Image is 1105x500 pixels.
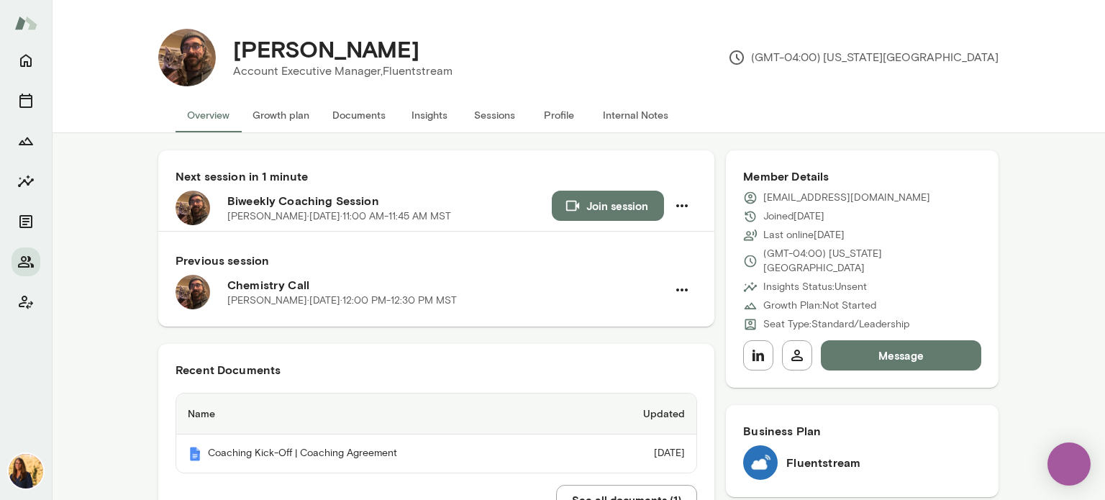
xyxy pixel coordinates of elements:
[12,86,40,115] button: Sessions
[233,63,453,80] p: Account Executive Manager, Fluentstream
[188,447,202,461] img: Mento
[552,191,664,221] button: Join session
[821,340,981,371] button: Message
[233,35,419,63] h4: [PERSON_NAME]
[763,209,824,224] p: Joined [DATE]
[583,394,697,435] th: Updated
[743,168,981,185] h6: Member Details
[12,46,40,75] button: Home
[763,247,981,276] p: (GMT-04:00) [US_STATE][GEOGRAPHIC_DATA]
[227,294,457,308] p: [PERSON_NAME] · [DATE] · 12:00 PM-12:30 PM MST
[227,192,552,209] h6: Biweekly Coaching Session
[462,98,527,132] button: Sessions
[176,361,697,378] h6: Recent Documents
[591,98,680,132] button: Internal Notes
[176,252,697,269] h6: Previous session
[176,98,241,132] button: Overview
[176,435,583,473] th: Coaching Kick-Off | Coaching Agreement
[786,454,860,471] h6: Fluentstream
[12,288,40,317] button: Client app
[763,317,909,332] p: Seat Type: Standard/Leadership
[527,98,591,132] button: Profile
[763,299,876,313] p: Growth Plan: Not Started
[9,454,43,488] img: Sheri DeMario
[321,98,397,132] button: Documents
[176,168,697,185] h6: Next session in 1 minute
[763,280,867,294] p: Insights Status: Unsent
[12,207,40,236] button: Documents
[763,191,930,205] p: [EMAIL_ADDRESS][DOMAIN_NAME]
[12,247,40,276] button: Members
[728,49,999,66] p: (GMT-04:00) [US_STATE][GEOGRAPHIC_DATA]
[583,435,697,473] td: [DATE]
[227,276,667,294] h6: Chemistry Call
[743,422,981,440] h6: Business Plan
[176,394,583,435] th: Name
[12,167,40,196] button: Insights
[227,209,451,224] p: [PERSON_NAME] · [DATE] · 11:00 AM-11:45 AM MST
[12,127,40,155] button: Growth Plan
[763,228,845,242] p: Last online [DATE]
[241,98,321,132] button: Growth plan
[397,98,462,132] button: Insights
[158,29,216,86] img: Brian Francati
[14,9,37,37] img: Mento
